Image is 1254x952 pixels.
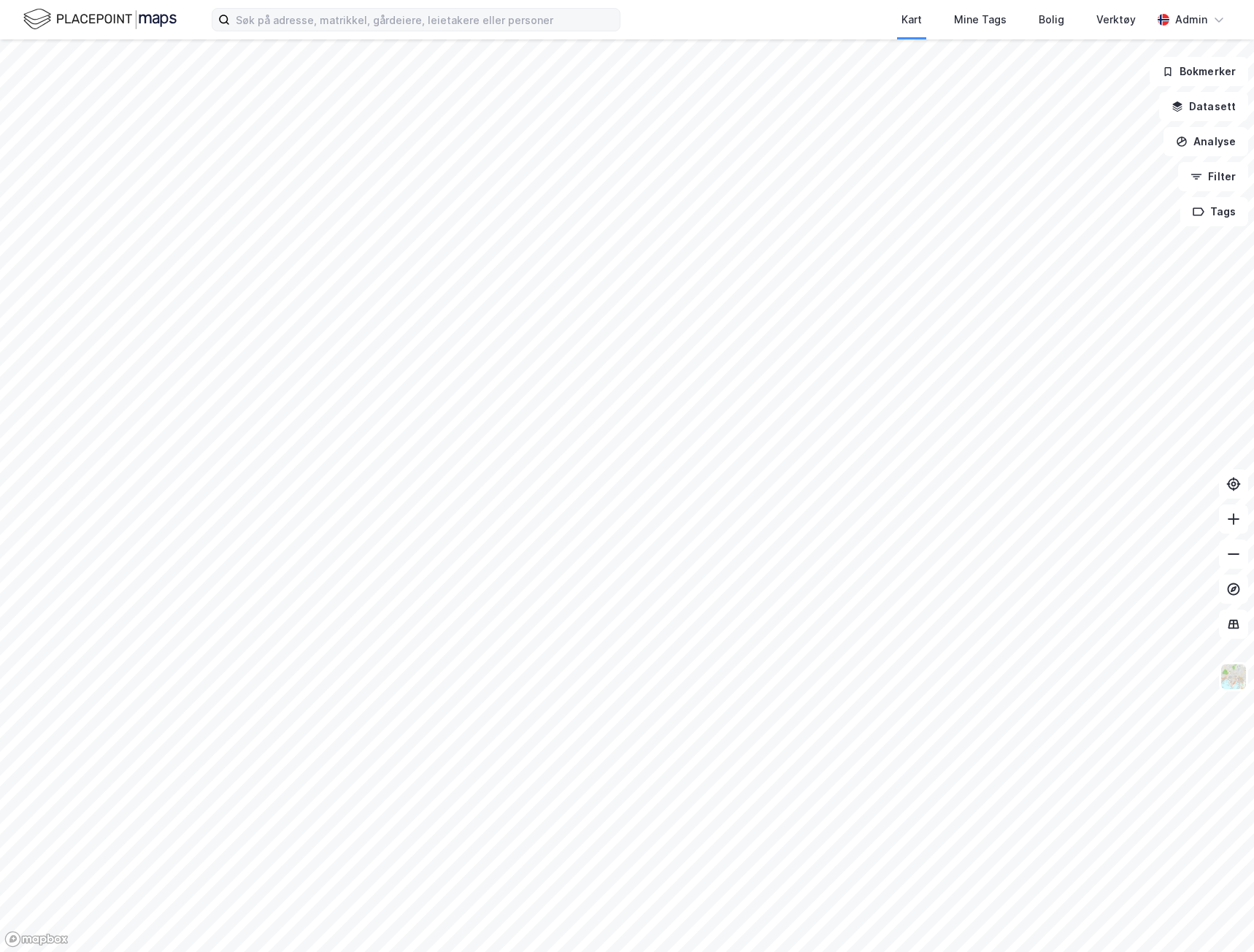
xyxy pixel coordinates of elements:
[23,7,177,32] img: logo.f888ab2527a4732fd821a326f86c7f29.svg
[1181,882,1254,952] iframe: Chat Widget
[1175,11,1207,28] div: Admin
[230,9,620,31] input: Søk på adresse, matrikkel, gårdeiere, leietakere eller personer
[1039,11,1064,28] div: Bolig
[954,11,1007,28] div: Mine Tags
[1096,11,1136,28] div: Verktøy
[901,11,922,28] div: Kart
